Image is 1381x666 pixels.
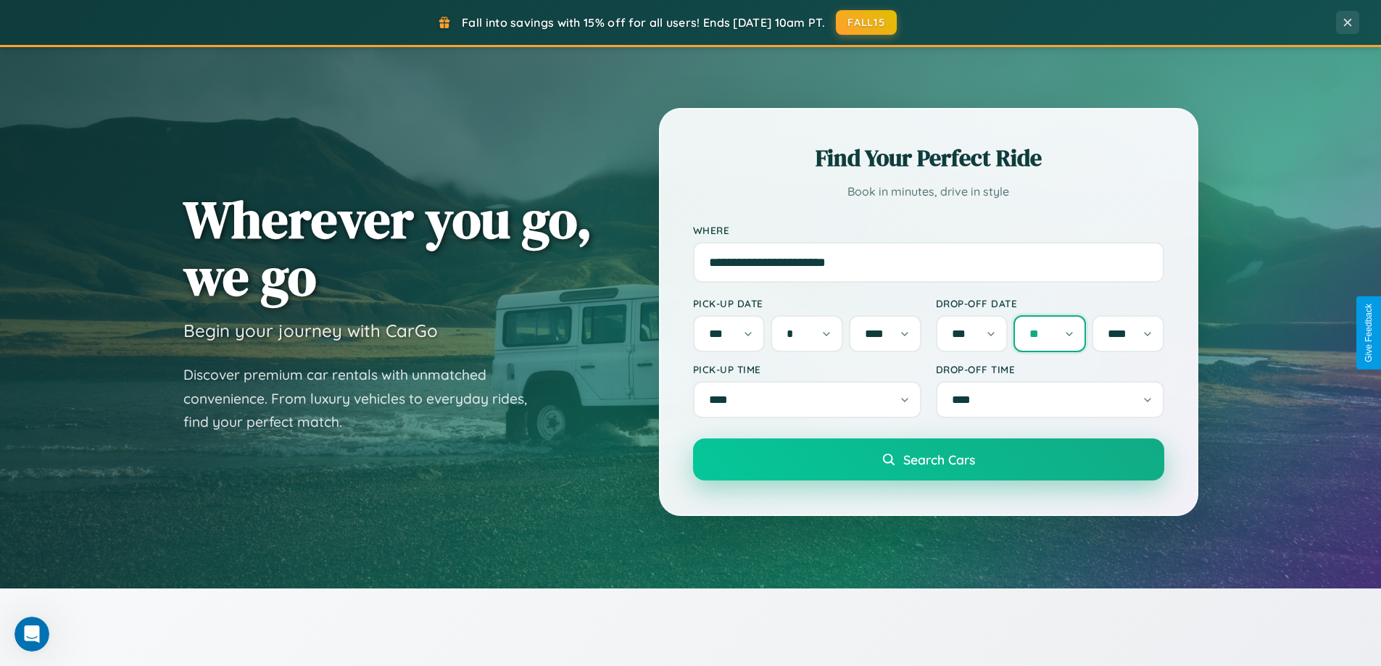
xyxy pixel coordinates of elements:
div: Give Feedback [1364,304,1374,362]
h3: Begin your journey with CarGo [183,320,438,341]
h1: Wherever you go, we go [183,191,592,305]
label: Where [693,224,1164,236]
label: Drop-off Time [936,363,1164,375]
label: Drop-off Date [936,297,1164,309]
h2: Find Your Perfect Ride [693,142,1164,174]
button: FALL15 [836,10,897,35]
p: Book in minutes, drive in style [693,181,1164,202]
button: Search Cars [693,438,1164,480]
label: Pick-up Date [693,297,921,309]
iframe: Intercom live chat [14,617,49,652]
p: Discover premium car rentals with unmatched convenience. From luxury vehicles to everyday rides, ... [183,363,546,434]
label: Pick-up Time [693,363,921,375]
span: Fall into savings with 15% off for all users! Ends [DATE] 10am PT. [462,15,825,30]
span: Search Cars [903,451,975,467]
